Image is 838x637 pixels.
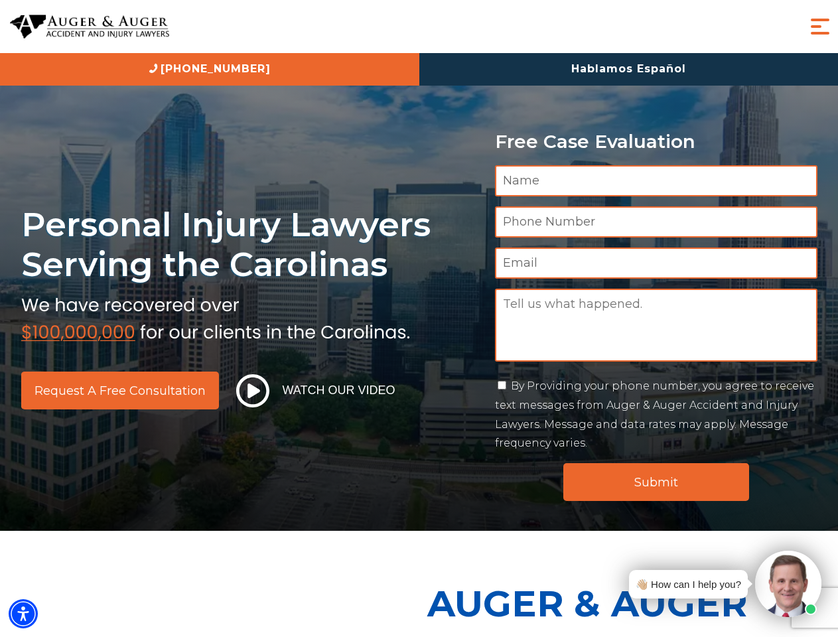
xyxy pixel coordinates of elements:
[495,131,817,152] p: Free Case Evaluation
[807,13,833,40] button: Menu
[495,206,817,238] input: Phone Number
[9,599,38,628] div: Accessibility Menu
[495,165,817,196] input: Name
[10,15,169,39] img: Auger & Auger Accident and Injury Lawyers Logo
[636,575,741,593] div: 👋🏼 How can I help you?
[495,380,814,449] label: By Providing your phone number, you agree to receive text messages from Auger & Auger Accident an...
[21,372,219,409] a: Request a Free Consultation
[495,248,817,279] input: Email
[21,204,479,285] h1: Personal Injury Lawyers Serving the Carolinas
[755,551,821,617] img: Intaker widget Avatar
[35,385,206,397] span: Request a Free Consultation
[232,374,399,408] button: Watch Our Video
[563,463,749,501] input: Submit
[21,291,410,342] img: sub text
[427,571,831,636] p: Auger & Auger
